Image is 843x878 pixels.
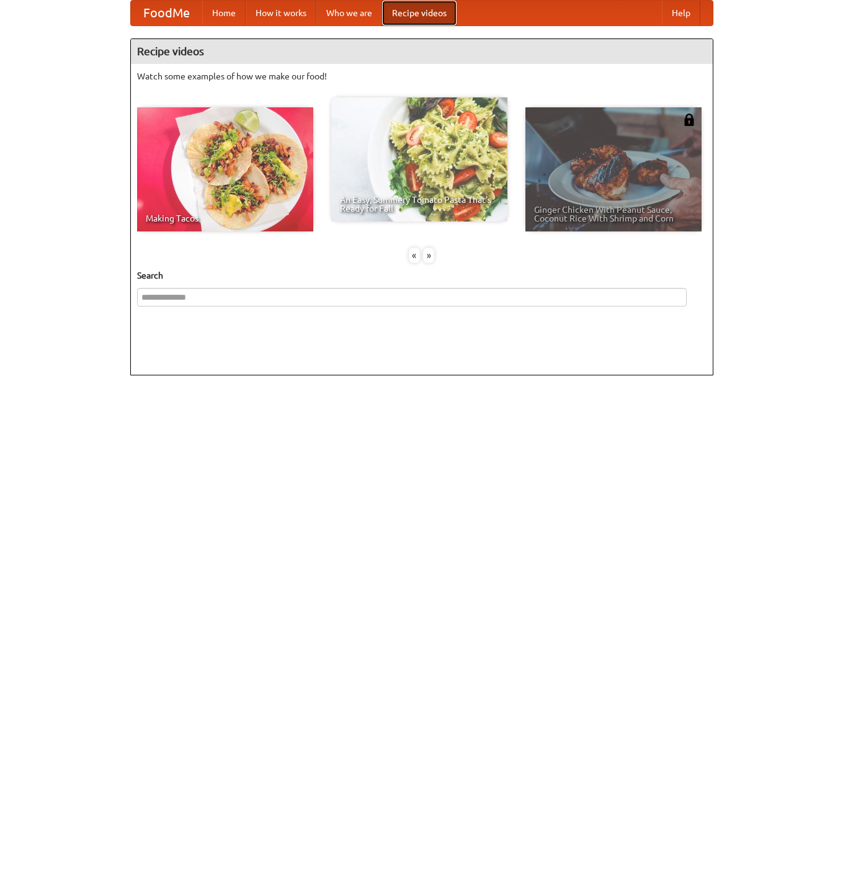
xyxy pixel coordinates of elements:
a: Home [202,1,246,25]
a: Making Tacos [137,107,313,231]
a: Recipe videos [382,1,457,25]
h5: Search [137,269,707,282]
a: FoodMe [131,1,202,25]
span: An Easy, Summery Tomato Pasta That's Ready for Fall [340,195,499,213]
h4: Recipe videos [131,39,713,64]
a: An Easy, Summery Tomato Pasta That's Ready for Fall [331,97,507,222]
div: « [409,248,420,263]
a: Help [662,1,700,25]
p: Watch some examples of how we make our food! [137,70,707,83]
div: » [423,248,434,263]
a: How it works [246,1,316,25]
a: Who we are [316,1,382,25]
img: 483408.png [683,114,695,126]
span: Making Tacos [146,214,305,223]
